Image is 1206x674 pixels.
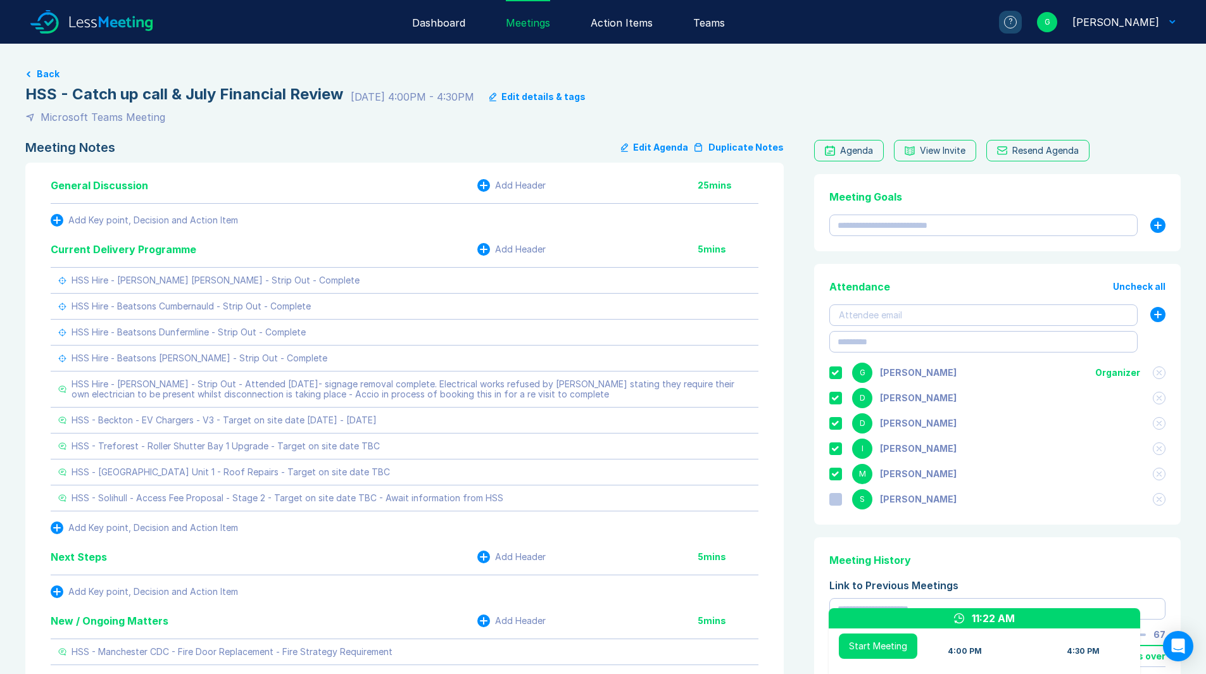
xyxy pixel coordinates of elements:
[698,244,758,254] div: 5 mins
[920,146,965,156] div: View Invite
[68,215,238,225] div: Add Key point, Decision and Action Item
[814,140,884,161] a: Agenda
[25,69,1181,79] a: Back
[51,613,168,628] div: New / Ongoing Matters
[72,441,380,451] div: HSS - Treforest - Roller Shutter Bay 1 Upgrade - Target on site date TBC
[880,418,957,428] div: Debbie Coburn
[1095,368,1140,378] div: Organizer
[72,415,377,425] div: HSS - Beckton - EV Chargers - V3 - Target on site date [DATE] - [DATE]
[1113,282,1165,292] button: Uncheck all
[693,140,784,155] button: Duplicate Notes
[880,494,957,504] div: Sandra Ulaszewski
[51,214,238,227] button: Add Key point, Decision and Action Item
[839,633,917,659] button: Start Meeting
[37,69,60,79] button: Back
[495,180,546,190] div: Add Header
[880,444,957,454] div: Iain Parnell
[894,140,976,161] button: View Invite
[829,578,1165,593] div: Link to Previous Meetings
[477,243,546,256] button: Add Header
[852,363,872,383] div: G
[68,587,238,597] div: Add Key point, Decision and Action Item
[72,467,390,477] div: HSS - [GEOGRAPHIC_DATA] Unit 1 - Roof Repairs - Target on site date TBC
[51,585,238,598] button: Add Key point, Decision and Action Item
[698,180,758,190] div: 25 mins
[51,521,238,534] button: Add Key point, Decision and Action Item
[852,489,872,509] div: S
[1072,15,1159,30] div: Gemma White
[25,140,115,155] div: Meeting Notes
[852,439,872,459] div: I
[948,646,982,656] div: 4:00 PM
[852,388,872,408] div: D
[986,140,1090,161] button: Resend Agenda
[1067,646,1100,656] div: 4:30 PM
[880,368,957,378] div: Gemma White
[68,523,238,533] div: Add Key point, Decision and Action Item
[840,146,873,156] div: Agenda
[829,279,890,294] div: Attendance
[477,615,546,627] button: Add Header
[984,11,1022,34] a: ?
[1163,631,1193,661] div: Open Intercom Messenger
[72,301,311,311] div: HSS Hire - Beatsons Cumbernauld - Strip Out - Complete
[698,616,758,626] div: 5 mins
[489,92,586,102] button: Edit details & tags
[477,179,546,192] button: Add Header
[880,469,957,479] div: Matthew Cooper
[41,109,165,125] div: Microsoft Teams Meeting
[495,244,546,254] div: Add Header
[972,611,1015,626] div: 11:22 AM
[72,275,360,285] div: HSS Hire - [PERSON_NAME] [PERSON_NAME] - Strip Out - Complete
[72,327,306,337] div: HSS Hire - Beatsons Dunfermline - Strip Out - Complete
[852,464,872,484] div: M
[72,493,503,503] div: HSS - Solihull - Access Fee Proposal - Stage 2 - Target on site date TBC - Await information from...
[501,92,586,102] div: Edit details & tags
[495,616,546,626] div: Add Header
[698,552,758,562] div: 5 mins
[829,189,1165,204] div: Meeting Goals
[1153,630,1165,640] div: 67
[51,549,107,565] div: Next Steps
[495,552,546,562] div: Add Header
[351,89,474,104] div: [DATE] 4:00PM - 4:30PM
[477,551,546,563] button: Add Header
[72,647,393,657] div: HSS - Manchester CDC - Fire Door Replacement - Fire Strategy Requirement
[621,140,688,155] button: Edit Agenda
[51,178,148,193] div: General Discussion
[852,413,872,434] div: D
[51,242,196,257] div: Current Delivery Programme
[25,84,343,104] div: HSS - Catch up call & July Financial Review
[1012,146,1079,156] div: Resend Agenda
[1037,12,1057,32] div: G
[1004,16,1017,28] div: ?
[829,552,1165,568] div: Meeting History
[880,393,957,403] div: Danny Sisson
[72,353,327,363] div: HSS Hire - Beatsons [PERSON_NAME] - Strip Out - Complete
[72,379,751,399] div: HSS Hire - [PERSON_NAME] - Strip Out - Attended [DATE]- signage removal complete. Electrical work...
